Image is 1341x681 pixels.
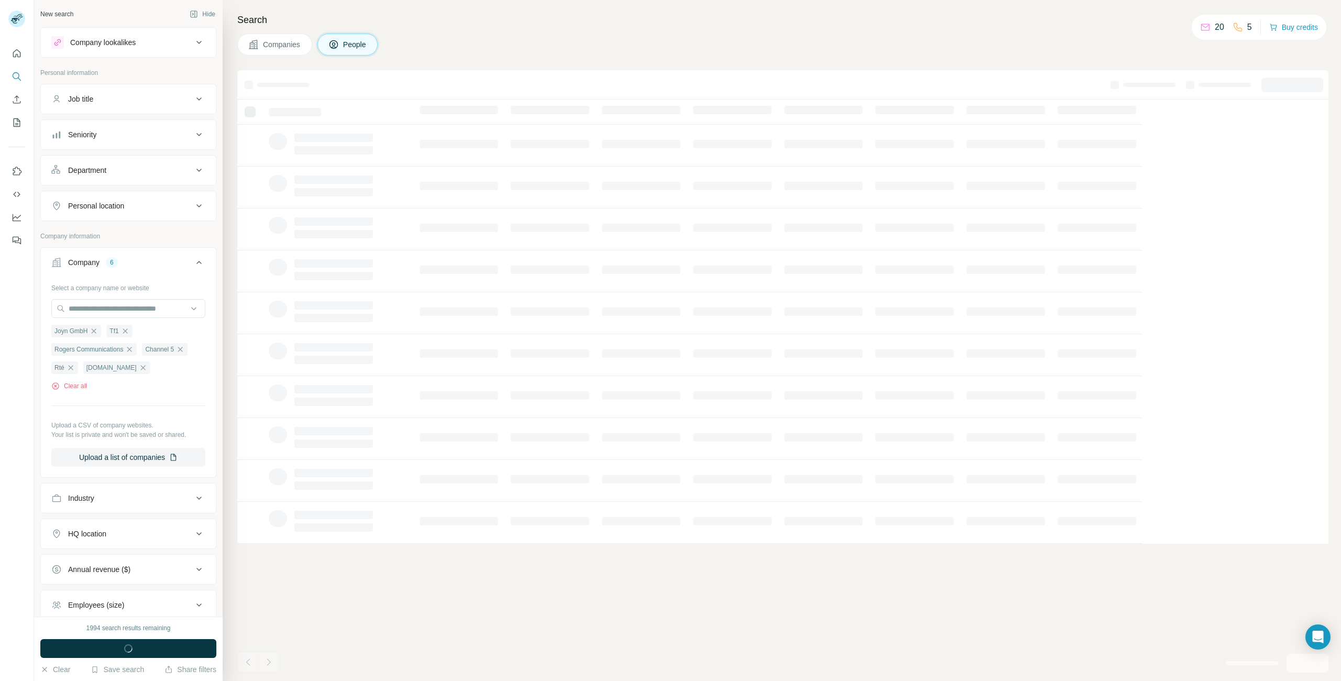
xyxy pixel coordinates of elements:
[68,201,124,211] div: Personal location
[51,448,205,467] button: Upload a list of companies
[41,30,216,55] button: Company lookalikes
[8,113,25,132] button: My lists
[8,67,25,86] button: Search
[86,623,171,633] div: 1994 search results remaining
[68,600,124,610] div: Employees (size)
[145,345,174,354] span: Channel 5
[54,326,87,336] span: Joyn GmbH
[237,13,1328,27] h4: Search
[8,208,25,227] button: Dashboard
[68,165,106,175] div: Department
[51,279,205,293] div: Select a company name or website
[41,86,216,112] button: Job title
[1269,20,1318,35] button: Buy credits
[40,9,73,19] div: New search
[86,363,137,372] span: [DOMAIN_NAME]
[68,564,130,575] div: Annual revenue ($)
[51,421,205,430] p: Upload a CSV of company websites.
[109,326,118,336] span: Tf1
[70,37,136,48] div: Company lookalikes
[68,493,94,503] div: Industry
[51,381,87,391] button: Clear all
[41,486,216,511] button: Industry
[8,44,25,63] button: Quick start
[51,430,205,440] p: Your list is private and won't be saved or shared.
[1305,624,1331,650] div: Open Intercom Messenger
[40,664,70,675] button: Clear
[1215,21,1224,34] p: 20
[1247,21,1252,34] p: 5
[54,345,123,354] span: Rogers Communications
[182,6,223,22] button: Hide
[164,664,216,675] button: Share filters
[68,94,93,104] div: Job title
[41,557,216,582] button: Annual revenue ($)
[263,39,301,50] span: Companies
[8,90,25,109] button: Enrich CSV
[54,363,64,372] span: Rté
[41,592,216,618] button: Employees (size)
[68,529,106,539] div: HQ location
[41,158,216,183] button: Department
[91,664,144,675] button: Save search
[8,162,25,181] button: Use Surfe on LinkedIn
[41,193,216,218] button: Personal location
[41,122,216,147] button: Seniority
[40,68,216,78] p: Personal information
[8,185,25,204] button: Use Surfe API
[68,257,100,268] div: Company
[41,250,216,279] button: Company6
[343,39,367,50] span: People
[68,129,96,140] div: Seniority
[8,231,25,250] button: Feedback
[106,258,118,267] div: 6
[41,521,216,546] button: HQ location
[40,232,216,241] p: Company information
